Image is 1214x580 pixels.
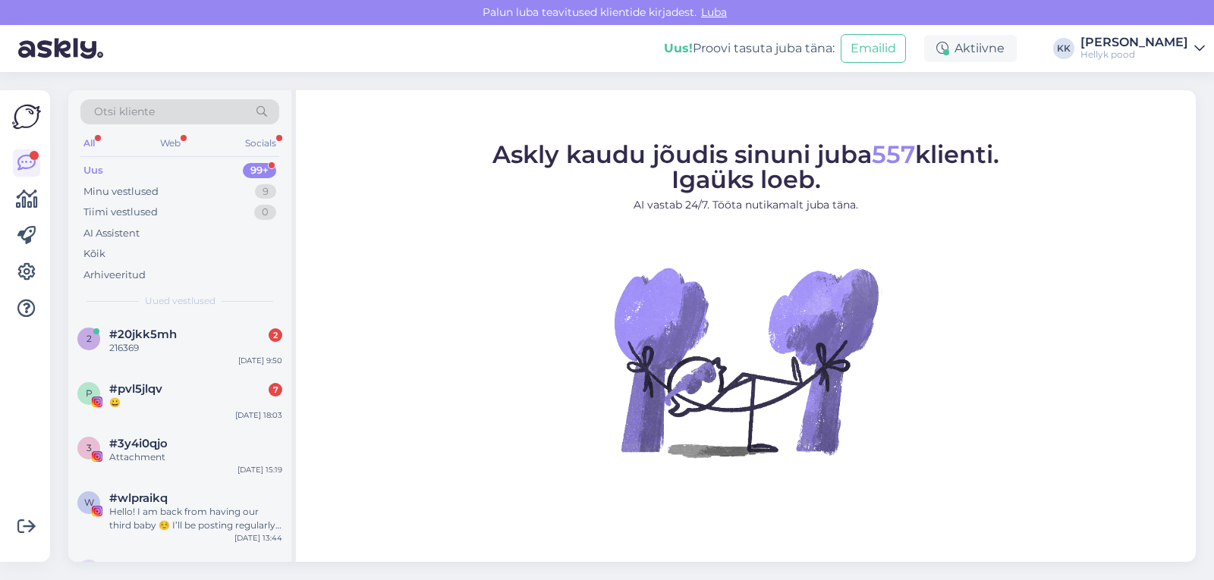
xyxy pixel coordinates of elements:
div: Attachment [109,450,282,464]
span: #3y4i0qjo [109,437,168,450]
div: [DATE] 13:44 [234,532,282,544]
div: AI Assistent [83,226,140,241]
div: Minu vestlused [83,184,159,199]
b: Uus! [664,41,693,55]
button: Emailid [841,34,906,63]
span: p [86,387,93,399]
div: 0 [254,205,276,220]
div: Kõik [83,246,105,262]
div: 9 [255,184,276,199]
div: All [80,133,98,153]
span: Askly kaudu jõudis sinuni juba klienti. Igaüks loeb. [492,140,999,194]
div: Web [157,133,184,153]
span: #20jkk5mh [109,328,177,341]
img: Askly Logo [12,102,41,131]
span: 2 [86,333,92,344]
div: Hellyk pood [1080,49,1188,61]
div: 99+ [243,163,276,178]
div: Aktiivne [924,35,1017,62]
span: Luba [697,5,731,19]
span: Uued vestlused [145,294,215,308]
p: AI vastab 24/7. Tööta nutikamalt juba täna. [492,197,999,213]
div: 216369 [109,341,282,355]
span: Otsi kliente [94,104,155,120]
span: 557 [872,140,915,169]
div: Proovi tasuta juba täna: [664,39,835,58]
div: [DATE] 15:19 [237,464,282,475]
div: Arhiveeritud [83,268,146,283]
img: No Chat active [609,225,882,498]
div: 7 [269,383,282,397]
span: w [84,497,94,508]
div: Hello! I am back from having our third baby ☺️ I’ll be posting regularly again and I am open to m... [109,505,282,532]
div: Socials [242,133,279,153]
div: Uus [83,163,103,178]
span: 3 [86,442,92,453]
div: [PERSON_NAME] [1080,36,1188,49]
div: 2 [269,328,282,342]
div: [DATE] 18:03 [235,409,282,421]
div: 😀 [109,396,282,409]
span: #wlpraikq [109,491,168,505]
a: [PERSON_NAME]Hellyk pood [1080,36,1205,61]
div: [DATE] 9:50 [238,355,282,366]
div: KK [1053,38,1074,59]
div: Tiimi vestlused [83,205,158,220]
span: #rovvvdmv [109,560,177,573]
span: #pvl5jlqv [109,382,162,396]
